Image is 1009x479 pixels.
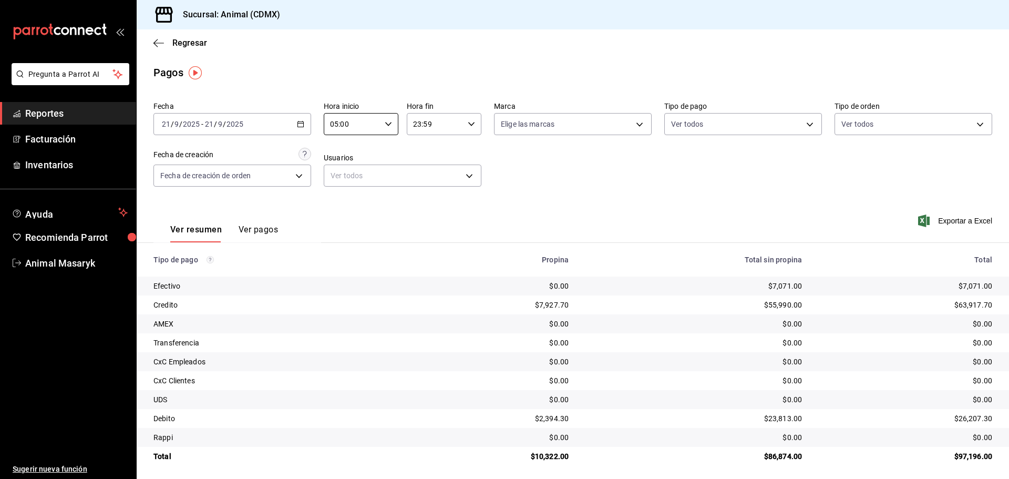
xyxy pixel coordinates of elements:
div: $0.00 [819,319,992,329]
div: $86,874.00 [585,451,802,462]
span: Recomienda Parrot [25,230,128,244]
svg: Los pagos realizados con Pay y otras terminales son montos brutos. [207,256,214,263]
div: Transferencia [153,338,397,348]
span: Ver todos [841,119,873,129]
button: Regresar [153,38,207,48]
div: Total [153,451,397,462]
div: Pagos [153,65,183,80]
input: -- [174,120,179,128]
div: $0.00 [819,432,992,443]
div: $0.00 [819,375,992,386]
div: $0.00 [414,281,569,291]
div: Ver todos [324,165,481,187]
label: Usuarios [324,154,481,161]
div: Rappi [153,432,397,443]
input: ---- [226,120,244,128]
div: $0.00 [414,432,569,443]
div: CxC Empleados [153,356,397,367]
input: -- [161,120,171,128]
span: Regresar [172,38,207,48]
div: $55,990.00 [585,300,802,310]
div: UDS [153,394,397,405]
span: / [223,120,226,128]
img: Tooltip marker [189,66,202,79]
div: $0.00 [414,394,569,405]
div: $0.00 [414,375,569,386]
label: Tipo de orden [835,103,992,110]
div: $7,071.00 [819,281,992,291]
div: $0.00 [585,394,802,405]
span: Sugerir nueva función [13,464,128,475]
span: Ayuda [25,206,114,219]
div: Tipo de pago [153,256,397,264]
span: Elige las marcas [501,119,554,129]
button: open_drawer_menu [116,27,124,36]
div: $63,917.70 [819,300,992,310]
label: Marca [494,103,652,110]
div: $0.00 [414,319,569,329]
div: Efectivo [153,281,397,291]
span: Ver todos [671,119,703,129]
div: $2,394.30 [414,413,569,424]
label: Tipo de pago [664,103,822,110]
span: Facturación [25,132,128,146]
span: Reportes [25,106,128,120]
label: Hora fin [407,103,481,110]
div: Propina [414,256,569,264]
span: Animal Masaryk [25,256,128,270]
span: - [201,120,203,128]
div: $26,207.30 [819,413,992,424]
div: AMEX [153,319,397,329]
label: Fecha [153,103,311,110]
div: Total [819,256,992,264]
span: Pregunta a Parrot AI [28,69,113,80]
div: $7,927.70 [414,300,569,310]
button: Ver pagos [239,225,278,242]
button: Ver resumen [170,225,222,242]
div: $0.00 [819,338,992,348]
a: Pregunta a Parrot AI [7,76,129,87]
div: $0.00 [819,356,992,367]
div: $0.00 [585,338,802,348]
input: -- [218,120,223,128]
div: $97,196.00 [819,451,992,462]
div: Total sin propina [585,256,802,264]
button: Exportar a Excel [920,215,992,227]
div: $7,071.00 [585,281,802,291]
input: -- [204,120,214,128]
label: Hora inicio [324,103,398,110]
div: navigation tabs [170,225,278,242]
span: / [179,120,182,128]
div: CxC Clientes [153,375,397,386]
div: $10,322.00 [414,451,569,462]
span: Fecha de creación de orden [160,170,251,181]
input: ---- [182,120,200,128]
div: $0.00 [414,356,569,367]
div: $0.00 [585,319,802,329]
div: Credito [153,300,397,310]
span: Inventarios [25,158,128,172]
div: $0.00 [819,394,992,405]
div: $0.00 [414,338,569,348]
button: Pregunta a Parrot AI [12,63,129,85]
div: $0.00 [585,356,802,367]
div: $0.00 [585,432,802,443]
span: / [171,120,174,128]
span: / [214,120,217,128]
div: Fecha de creación [153,149,213,160]
div: $0.00 [585,375,802,386]
div: $23,813.00 [585,413,802,424]
div: Debito [153,413,397,424]
h3: Sucursal: Animal (CDMX) [174,8,280,21]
